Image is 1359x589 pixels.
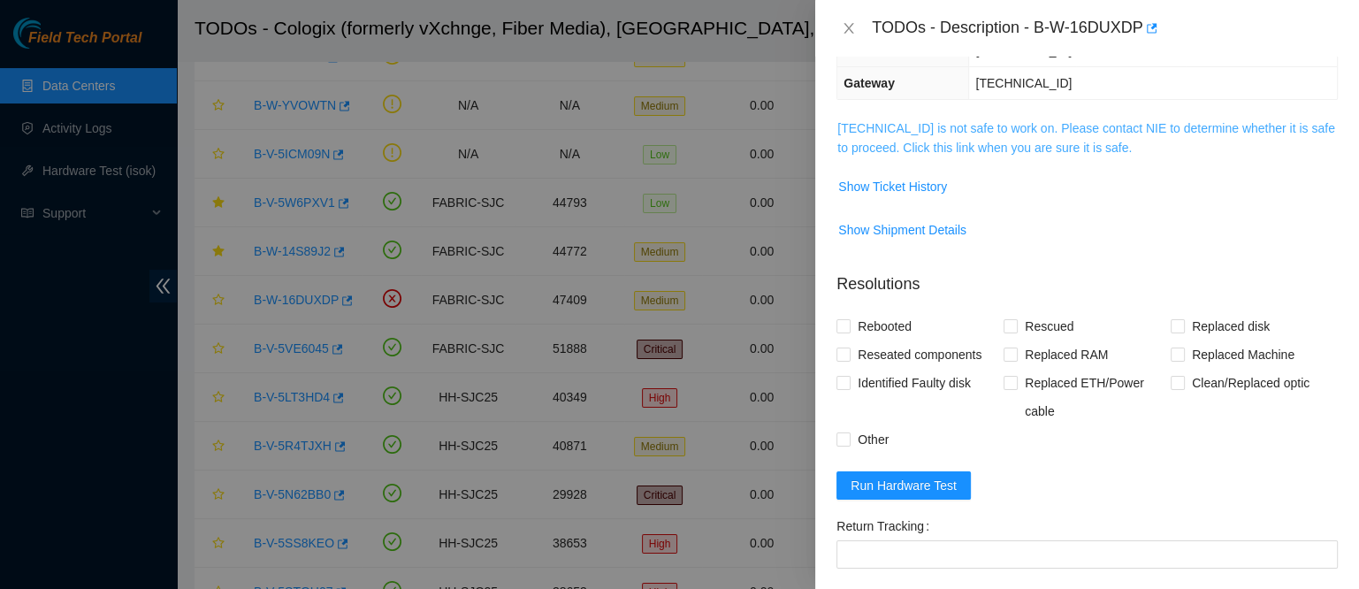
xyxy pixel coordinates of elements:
a: [TECHNICAL_ID] is not safe to work on. Please contact NIE to determine whether it is safe to proc... [837,121,1335,155]
span: Reseated components [851,340,989,369]
button: Run Hardware Test [836,471,971,500]
span: close [842,21,856,35]
span: Run Hardware Test [851,476,957,495]
span: Show Shipment Details [838,220,966,240]
span: [TECHNICAL_ID] [975,76,1072,90]
span: Identified Faulty disk [851,369,978,397]
span: Clean/Replaced optic [1185,369,1317,397]
span: Rebooted [851,312,919,340]
span: Rescued [1018,312,1080,340]
button: Close [836,20,861,37]
span: Replaced ETH/Power cable [1018,369,1171,425]
span: Replaced RAM [1018,340,1115,369]
span: Replaced disk [1185,312,1277,340]
button: Show Ticket History [837,172,948,201]
input: Return Tracking [836,540,1338,569]
button: Show Shipment Details [837,216,967,244]
span: Gateway [844,76,895,90]
span: Other [851,425,896,454]
label: Return Tracking [836,512,936,540]
span: Show Ticket History [838,177,947,196]
p: Resolutions [836,258,1338,296]
div: TODOs - Description - B-W-16DUXDP [872,14,1338,42]
span: Replaced Machine [1185,340,1302,369]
